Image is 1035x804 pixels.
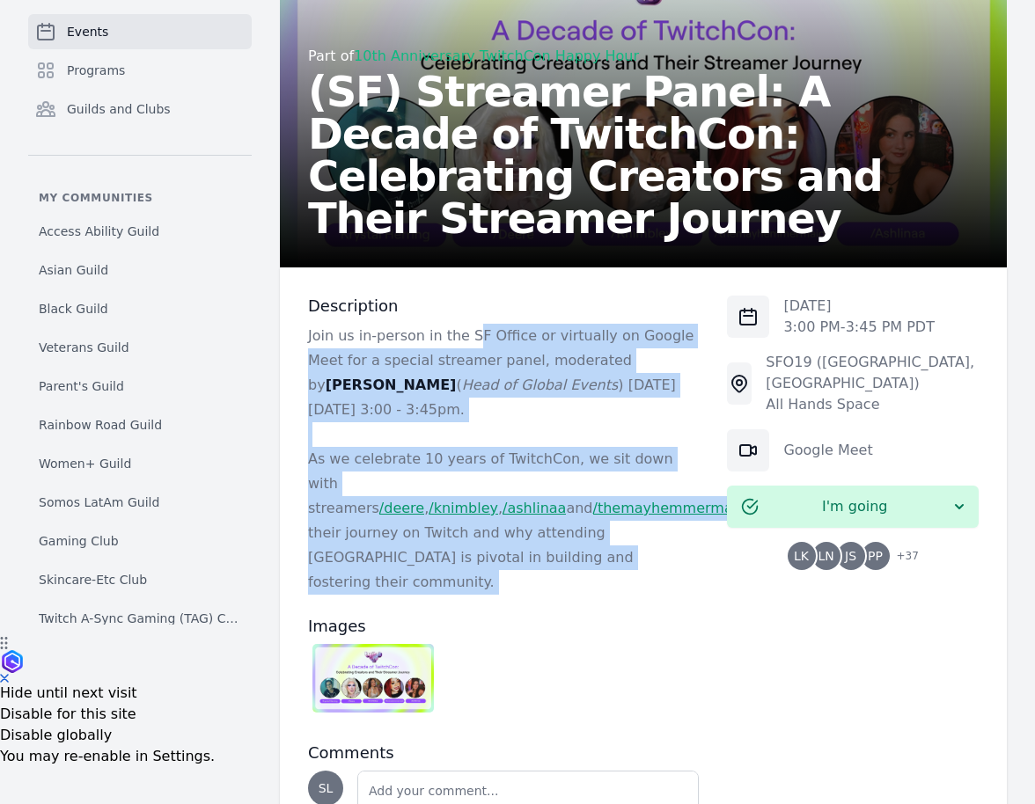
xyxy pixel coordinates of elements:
span: Access Ability Guild [39,223,159,240]
a: Access Ability Guild [28,216,252,247]
p: As we celebrate 10 years of TwitchCon, we sit down with streamers , , and about their journey on ... [308,447,699,595]
h3: Description [308,296,699,317]
p: 3:00 PM - 3:45 PM PDT [783,317,935,338]
span: I'm going [759,496,951,517]
img: 10th%20anni%20streamer%20panel%20graphic.jpg [312,644,434,713]
span: PP [868,550,883,562]
a: Black Guild [28,293,252,325]
span: JS [845,550,856,562]
h3: Comments [308,742,699,764]
span: Rainbow Road Guild [39,416,162,434]
span: Somos LatAm Guild [39,493,159,511]
a: /knimbley [429,500,498,516]
a: Rainbow Road Guild [28,409,252,441]
a: Somos LatAm Guild [28,486,252,518]
a: Twitch A-Sync Gaming (TAG) Club [28,603,252,634]
a: /themayhemmermaid [593,500,746,516]
a: Skincare-Etc Club [28,564,252,596]
span: + 37 [886,545,919,570]
a: Parent's Guild [28,370,252,402]
div: Part of [308,46,979,67]
a: Veterans Guild [28,332,252,363]
p: Join us in-person in the SF Office or virtually on Google Meet for a special streamer panel, mode... [308,324,699,422]
span: Gaming Club [39,532,119,550]
span: Veterans Guild [39,339,129,356]
button: I'm going [727,486,979,528]
h3: Images [308,616,699,637]
a: Programs [28,53,252,88]
span: Women+ Guild [39,455,131,472]
span: Events [67,23,108,40]
a: /deere [379,500,424,516]
span: Programs [67,62,125,79]
strong: [PERSON_NAME] [326,376,457,393]
span: Black Guild [39,300,108,318]
span: Twitch A-Sync Gaming (TAG) Club [39,610,241,627]
p: My communities [28,191,252,205]
span: Skincare-Etc Club [39,571,147,588]
h2: (SF) Streamer Panel: A Decade of TwitchCon: Celebrating Creators and Their Streamer Journey [308,70,979,239]
a: Women+ Guild [28,448,252,479]
span: Parent's Guild [39,377,124,395]
em: Head of Global Events [462,376,619,393]
a: Google Meet [783,442,872,458]
nav: Sidebar [28,14,252,625]
span: Asian Guild [39,261,108,279]
a: /ashlinaa [503,500,566,516]
span: Guilds and Clubs [67,100,171,118]
a: Asian Guild [28,254,252,286]
div: SFO19 ([GEOGRAPHIC_DATA], [GEOGRAPHIC_DATA]) [766,352,979,394]
span: SL [319,782,334,794]
span: LK [794,550,809,562]
a: 10th Anniversary TwitchCon Happy Hour [354,48,639,64]
a: Events [28,14,252,49]
span: LN [818,550,833,562]
div: All Hands Space [766,394,979,415]
a: Gaming Club [28,525,252,557]
p: [DATE] [783,296,935,317]
a: Guilds and Clubs [28,91,252,127]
